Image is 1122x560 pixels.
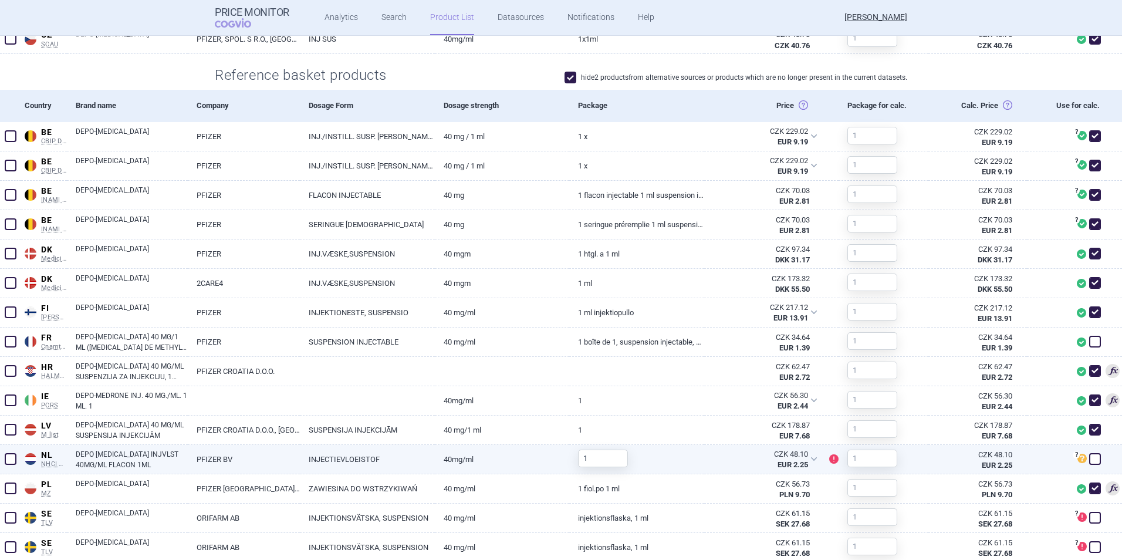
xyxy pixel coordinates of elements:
[569,474,704,503] a: 1 fiol.po 1 ml
[300,504,434,532] a: INJEKTIONSVÄTSKA, SUSPENSION
[188,416,300,444] a: PFIZER CROATIA D.O.O., [GEOGRAPHIC_DATA]
[76,390,188,411] a: DEPO-MEDRONE INJ. 40 MG./ML. 1 ML. 1
[778,137,808,146] strong: EUR 9.19
[704,122,824,151] div: CZK 229.02EUR 9.19
[41,225,67,234] span: INAMI RPS
[435,474,569,503] a: 40 mg/ml
[713,185,810,196] div: CZK 70.03
[188,151,300,180] a: PFIZER
[928,210,1027,241] a: CZK 70.03EUR 2.81
[188,504,300,532] a: ORIFARM AB
[1106,393,1120,407] span: Lowest price
[712,126,808,137] div: CZK 229.02
[41,431,67,439] span: M list
[1073,187,1080,194] span: ?
[712,156,808,166] div: CZK 229.02
[41,450,67,461] span: NL
[713,274,810,284] div: CZK 173.32
[21,419,67,439] a: LVLVM list
[25,394,36,406] img: Ireland
[76,449,188,470] a: DEPO [MEDICAL_DATA] INJVLST 40MG/ML FLACON 1ML
[928,25,1027,55] a: CZK 40.76CZK 40.76
[982,343,1012,352] strong: EUR 1.39
[21,536,67,556] a: SESETLV
[937,420,1012,431] div: CZK 178.87
[67,90,188,122] div: Brand name
[41,245,67,255] span: DK
[25,277,36,289] img: Denmark
[713,244,810,255] div: CZK 97.34
[435,269,569,298] a: 40 mgm
[21,272,67,292] a: DKDKMedicinpriser
[778,167,808,176] strong: EUR 9.19
[188,445,300,474] a: PFIZER BV
[713,420,810,441] abbr: SP-CAU-010 Lotyšsko
[569,25,704,53] a: 1X1ML
[21,213,67,234] a: BEBEINAMI RPS
[847,244,897,262] input: 1
[937,538,1012,548] div: CZK 61.15
[435,445,569,474] a: 40MG/ML
[704,151,824,181] div: CZK 229.02EUR 9.19
[21,360,67,380] a: HRHRHALMED PCL SUMMARY
[982,373,1012,382] strong: EUR 2.72
[1073,539,1080,546] span: ?
[76,332,188,353] a: DEPO-[MEDICAL_DATA] 40 MG/1 ML ([MEDICAL_DATA] DE METHYL [MEDICAL_DATA])
[712,449,808,460] div: CZK 48.10
[21,125,67,146] a: BEBECBIP DCI
[713,362,810,372] div: CZK 62.47
[978,255,1012,264] strong: DKK 31.17
[300,328,434,356] a: SUSPENSION INJECTABLE
[25,424,36,436] img: Latvia
[569,328,704,356] a: 1 BOÎTE DE 1, SUSPENSION INJECTABLE, 1 ML EN SERINGUE PRÉREMPLIE
[41,333,67,343] span: FR
[188,90,300,122] div: Company
[928,416,1027,446] a: CZK 178.87EUR 7.68
[928,357,1027,387] a: CZK 62.47EUR 2.72
[778,460,808,469] strong: EUR 2.25
[847,303,897,321] input: 1
[41,157,67,167] span: BE
[215,6,289,18] strong: Price Monitor
[713,538,810,548] div: CZK 61.15
[937,479,1012,490] div: CZK 56.73
[928,504,1027,534] a: CZK 61.15SEK 27.68
[188,210,300,239] a: PFIZER
[713,215,810,225] div: CZK 70.03
[435,90,569,122] div: Dosage strength
[435,328,569,356] a: 40 MG/ML
[569,298,704,327] a: 1 ml injektiopullo
[435,25,569,53] a: 40MG/ML
[1073,510,1080,517] span: ?
[713,244,810,265] abbr: SP-CAU-010 Dánsko
[937,127,1012,137] div: CZK 229.02
[847,332,897,350] input: 1
[569,151,704,180] a: 1 x
[775,41,810,50] strong: CZK 40.76
[928,269,1027,299] a: CZK 173.32DKK 55.50
[215,6,289,29] a: Price MonitorCOGVIO
[713,332,810,353] abbr: SP-CAU-010 Francie
[215,18,268,28] span: COGVIO
[1027,90,1106,122] div: Use for calc.
[25,483,36,494] img: Poland
[937,274,1012,284] div: CZK 173.32
[928,445,1027,475] a: CZK 48.10EUR 2.25
[41,137,67,146] span: CBIP DCI
[847,391,897,409] input: 1
[21,154,67,175] a: BEBECBIP DCI
[569,210,704,239] a: 1 seringue préremplie 1 ml suspension injectable, 40 mg/ml
[25,365,36,377] img: Croatia
[847,362,897,379] input: 1
[937,332,1012,343] div: CZK 34.64
[569,122,704,151] a: 1 x
[982,461,1012,470] strong: EUR 2.25
[937,391,1012,402] div: CZK 56.30
[25,130,36,142] img: Belgium
[25,336,36,348] img: France
[1073,451,1080,458] span: ?
[76,508,188,529] a: DEPO-[MEDICAL_DATA]
[928,386,1027,417] a: CZK 56.30EUR 2.44
[300,298,434,327] a: INJEKTIONESTE, SUSPENSIO
[41,519,67,527] span: TLV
